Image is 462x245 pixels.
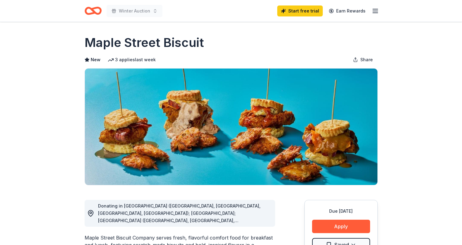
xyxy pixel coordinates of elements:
span: Winter Auction [119,7,150,15]
a: Earn Rewards [325,5,369,16]
span: New [91,56,100,63]
h1: Maple Street Biscuit [85,34,204,51]
button: Share [348,54,378,66]
button: Winter Auction [107,5,162,17]
span: Share [360,56,373,63]
div: 3 applies last week [108,56,156,63]
img: Image for Maple Street Biscuit [85,69,377,185]
div: Due [DATE] [312,208,370,215]
a: Start free trial [277,5,323,16]
a: Home [85,4,102,18]
button: Apply [312,220,370,233]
